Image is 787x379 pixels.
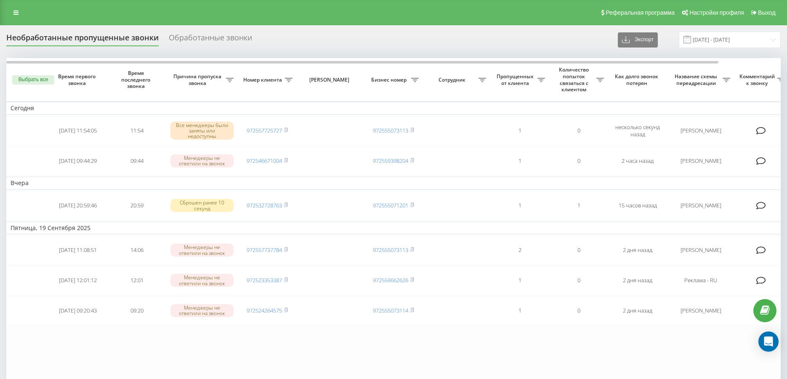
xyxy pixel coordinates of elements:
[549,147,608,175] td: 0
[169,33,252,46] div: Обработанные звонки
[608,236,667,265] td: 2 дня назад
[373,157,408,164] a: 972559398204
[490,117,549,145] td: 1
[549,266,608,295] td: 0
[490,297,549,325] td: 1
[6,33,159,46] div: Необработанные пропущенные звонки
[304,77,357,83] span: [PERSON_NAME]
[247,246,282,254] a: 972557737784
[48,266,107,295] td: [DATE] 12:01:12
[549,297,608,325] td: 0
[170,73,226,86] span: Причина пропуска звонка
[549,236,608,265] td: 0
[549,117,608,145] td: 0
[553,66,596,93] span: Количество попыток связаться с клиентом
[107,117,166,145] td: 11:54
[55,73,101,86] span: Время первого звонка
[373,127,408,134] a: 972555073113
[170,274,234,286] div: Менеджеры не ответили на звонок
[247,276,282,284] a: 972523353387
[242,77,285,83] span: Номер клиента
[12,75,54,85] button: Выбрать все
[608,297,667,325] td: 2 дня назад
[608,191,667,220] td: 15 часов назад
[48,117,107,145] td: [DATE] 11:54:05
[368,77,411,83] span: Бизнес номер
[170,199,234,212] div: Сброшен ранее 10 секунд
[170,304,234,317] div: Менеджеры не ответили на звонок
[689,9,744,16] span: Настройки профиля
[549,191,608,220] td: 1
[490,236,549,265] td: 2
[495,73,537,86] span: Пропущенных от клиента
[247,127,282,134] a: 972557725727
[618,32,658,48] button: Экспорт
[606,9,675,16] span: Реферальная программа
[170,154,234,167] div: Менеджеры не ответили на звонок
[107,147,166,175] td: 09:44
[615,73,660,86] span: Как долго звонок потерян
[739,73,777,86] span: Комментарий к звонку
[48,147,107,175] td: [DATE] 09:44:29
[667,266,734,295] td: Реклама - RU
[490,147,549,175] td: 1
[373,276,408,284] a: 972559662626
[490,266,549,295] td: 1
[427,77,479,83] span: Сотрудник
[671,73,723,86] span: Название схемы переадресации
[667,236,734,265] td: [PERSON_NAME]
[490,191,549,220] td: 1
[608,147,667,175] td: 2 часа назад
[107,191,166,220] td: 20:59
[608,117,667,145] td: несколько секунд назад
[170,244,234,256] div: Менеджеры не ответили на звонок
[758,9,776,16] span: Выход
[608,266,667,295] td: 2 дня назад
[247,201,282,209] a: 972532728763
[170,122,234,140] div: Все менеджеры были заняты или недоступны
[247,157,282,164] a: 972546671004
[107,266,166,295] td: 12:01
[48,191,107,220] td: [DATE] 20:59:46
[107,297,166,325] td: 09:20
[48,297,107,325] td: [DATE] 09:20:43
[48,236,107,265] td: [DATE] 11:08:51
[373,307,408,314] a: 972555073114
[667,191,734,220] td: [PERSON_NAME]
[247,307,282,314] a: 972524264575
[114,70,160,90] span: Время последнего звонка
[667,297,734,325] td: [PERSON_NAME]
[758,331,779,352] div: Open Intercom Messenger
[373,201,408,209] a: 972555071201
[667,117,734,145] td: [PERSON_NAME]
[373,246,408,254] a: 972555073113
[107,236,166,265] td: 14:06
[667,147,734,175] td: [PERSON_NAME]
